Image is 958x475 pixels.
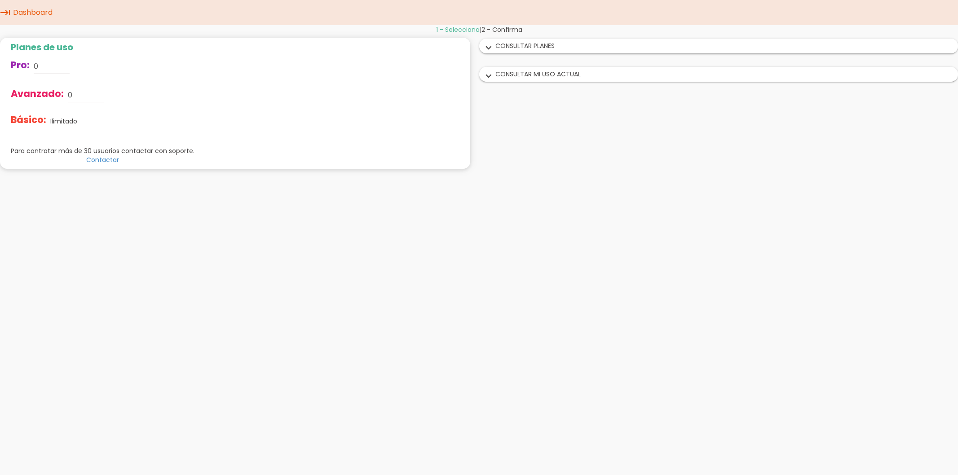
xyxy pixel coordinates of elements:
div: CONSULTAR PLANES [480,39,958,53]
i: expand_more [481,70,496,82]
span: Avanzado: [11,87,64,100]
p: Para contratar más de 30 usuarios contactar con soporte. [11,146,194,155]
h2: Planes de uso [11,42,194,52]
span: 1 - Selecciona [436,25,480,34]
a: Contactar [86,155,119,164]
span: Pro: [11,58,30,71]
p: Ilimitado [50,117,77,126]
div: CONSULTAR MI USO ACTUAL [480,67,958,81]
span: Básico: [11,113,46,126]
span: 2 - Confirma [481,25,522,34]
i: expand_more [481,42,496,54]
